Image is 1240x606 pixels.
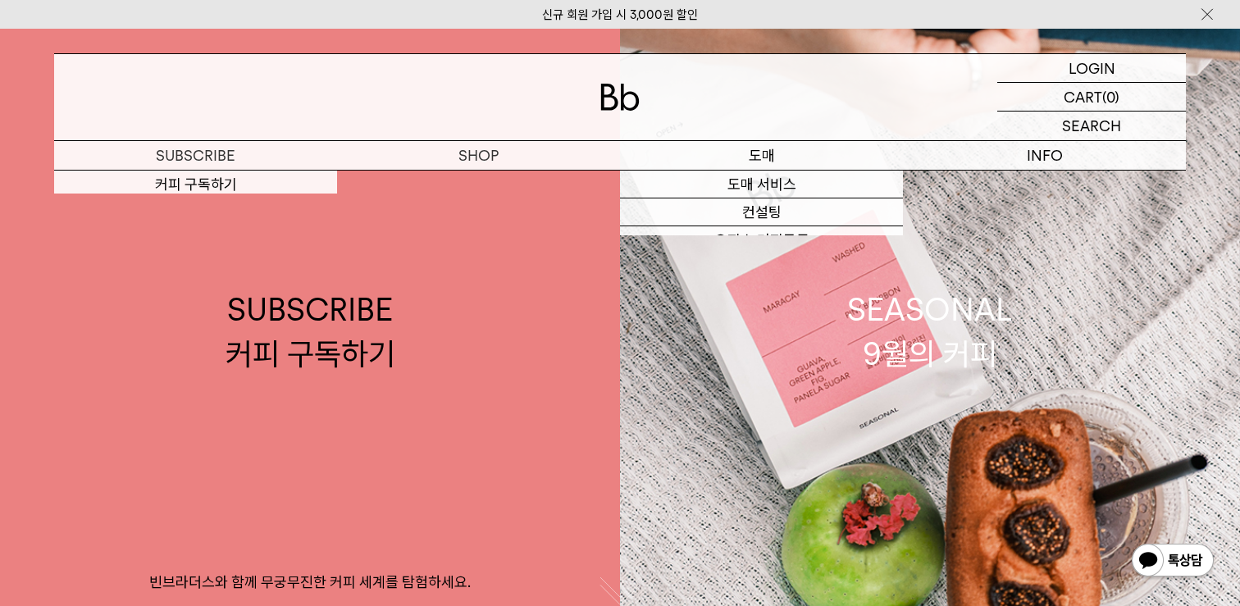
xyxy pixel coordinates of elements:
[54,141,337,170] a: SUBSCRIBE
[620,226,903,254] a: 오피스 커피구독
[1102,83,1119,111] p: (0)
[1130,542,1215,581] img: 카카오톡 채널 1:1 채팅 버튼
[847,288,1013,375] div: SEASONAL 9월의 커피
[337,141,620,170] a: SHOP
[600,84,640,111] img: 로고
[620,198,903,226] a: 컨설팅
[903,141,1186,170] p: INFO
[1062,112,1121,140] p: SEARCH
[620,171,903,198] a: 도매 서비스
[226,288,395,375] div: SUBSCRIBE 커피 구독하기
[1069,54,1115,82] p: LOGIN
[997,54,1186,83] a: LOGIN
[620,141,903,170] p: 도매
[997,83,1186,112] a: CART (0)
[54,171,337,198] a: 커피 구독하기
[1064,83,1102,111] p: CART
[542,7,698,22] a: 신규 회원 가입 시 3,000원 할인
